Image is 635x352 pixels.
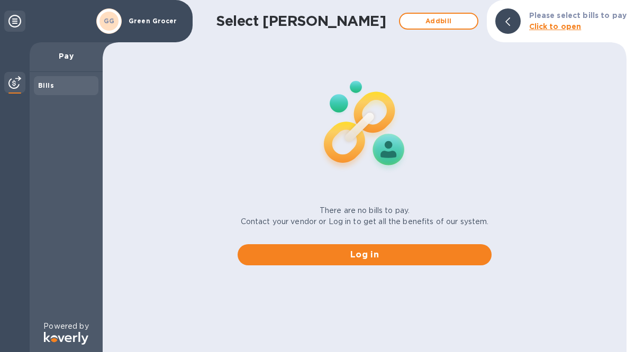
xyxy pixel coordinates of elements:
[529,22,582,31] b: Click to open
[38,51,94,61] p: Pay
[529,11,627,20] b: Please select bills to pay
[44,332,88,345] img: Logo
[238,244,492,265] button: Log in
[129,17,182,25] p: Green Grocer
[216,13,394,30] h1: Select [PERSON_NAME]
[38,81,54,89] b: Bills
[104,17,115,25] b: GG
[409,15,469,27] span: Add bill
[241,205,489,227] p: There are no bills to pay. Contact your vendor or Log in to get all the benefits of our system.
[246,248,483,261] span: Log in
[43,321,88,332] p: Powered by
[399,13,478,30] button: Addbill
